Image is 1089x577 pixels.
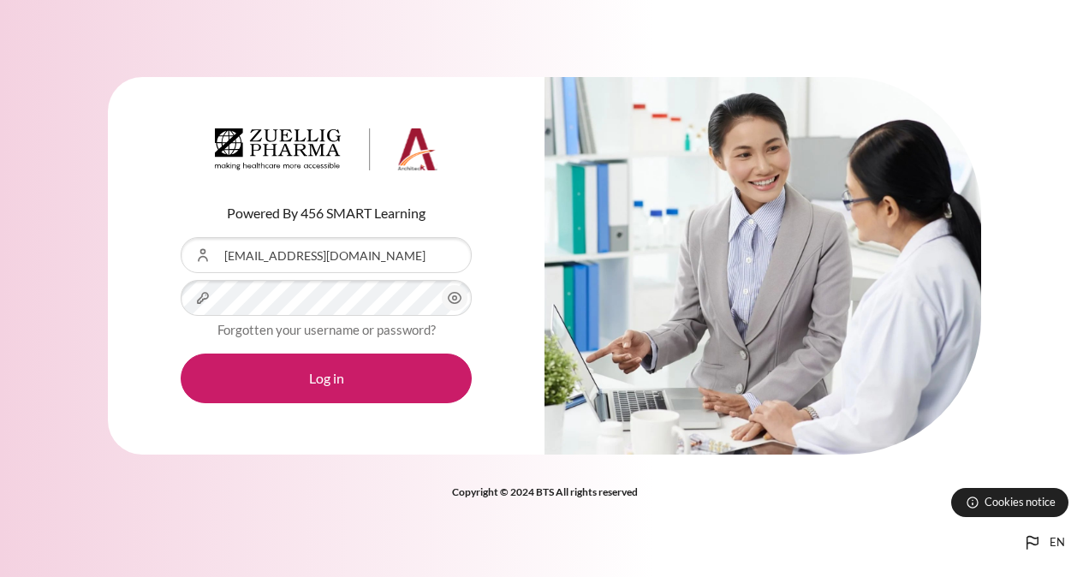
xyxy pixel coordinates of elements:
strong: Copyright © 2024 BTS All rights reserved [452,485,638,498]
p: Powered By 456 SMART Learning [181,203,472,223]
a: Architeck [215,128,437,178]
input: Username or Email Address [181,237,472,273]
span: Cookies notice [985,494,1056,510]
button: Log in [181,354,472,403]
button: Cookies notice [951,488,1068,517]
a: Forgotten your username or password? [217,322,436,337]
img: Architeck [215,128,437,171]
button: Languages [1015,526,1072,560]
span: en [1050,534,1065,551]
